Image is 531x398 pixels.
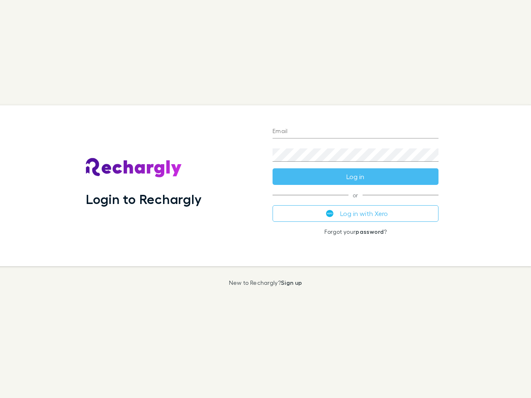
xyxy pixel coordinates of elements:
img: Xero's logo [326,210,334,217]
img: Rechargly's Logo [86,158,182,178]
p: Forgot your ? [273,228,438,235]
a: password [356,228,384,235]
button: Log in with Xero [273,205,438,222]
h1: Login to Rechargly [86,191,202,207]
a: Sign up [281,279,302,286]
p: New to Rechargly? [229,279,302,286]
button: Log in [273,168,438,185]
